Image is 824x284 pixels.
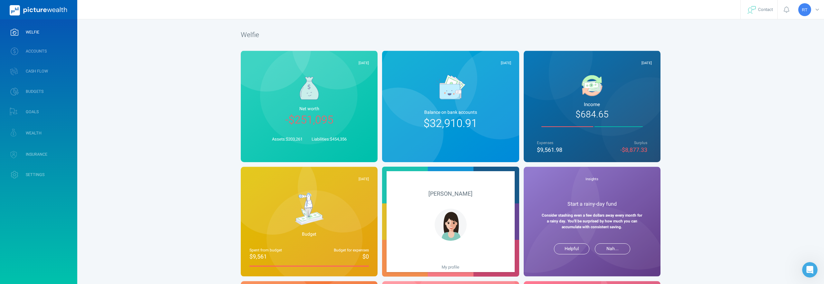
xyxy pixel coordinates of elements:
span: $203,261 [286,136,303,142]
button: Helpful [554,243,589,254]
span: Liabilities: [312,136,330,142]
span: Income [532,101,652,108]
h1: Welfie [241,31,660,39]
span: Surplus [592,141,647,146]
span: Assets: [272,136,286,142]
span: -$251,095 [285,112,333,128]
span: $0 [362,252,369,261]
span: BUDGETS [26,89,43,94]
img: PictureWealth [10,5,67,15]
strong: Consider stashing even a few dollars away every month for a rainy day. You'll be surprised by how... [542,212,642,230]
span: RT [802,7,808,12]
span: GOALS [26,109,39,114]
span: Budget [302,231,316,238]
span: Budget for expenses [334,247,369,253]
span: ACCOUNTS [26,49,47,54]
span: WEALTH [26,131,42,136]
button: Nah... [595,243,630,254]
img: svg+xml;base64,PHN2ZyB4bWxucz0iaHR0cDovL3d3dy53My5vcmcvMjAwMC9zdmciIHdpZHRoPSIyNyIgaGVpZ2h0PSIyNC... [747,6,756,14]
img: a9d819da51a77d1e0c7a966d3e1201cd.svg [581,75,603,96]
span: $684.65 [576,108,609,121]
div: [DATE] [390,60,511,66]
div: Rachael Tate [798,3,811,16]
span: Insights [585,176,598,182]
span: SETTINGS [26,172,44,177]
span: INSURANCE [26,152,47,157]
span: $9,561.98 [537,146,562,154]
span: Spent from budget [249,247,282,253]
span: WELFIE [26,30,39,35]
span: $32,910.91 [424,115,477,132]
span: $9,561 [249,252,267,261]
span: [DATE] [641,60,652,66]
span: $454,356 [330,136,347,142]
span: Start a rainy-day fund [567,200,617,208]
span: [DATE] [359,60,369,66]
span: -$8,877.33 [620,146,647,154]
span: Balance on bank account s [424,109,477,116]
iframe: Intercom live chat [802,262,818,278]
span: Net worth [249,105,369,112]
span: [DATE] [359,176,369,182]
span: Expenses [537,141,592,146]
span: CASH FLOW [26,69,48,74]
